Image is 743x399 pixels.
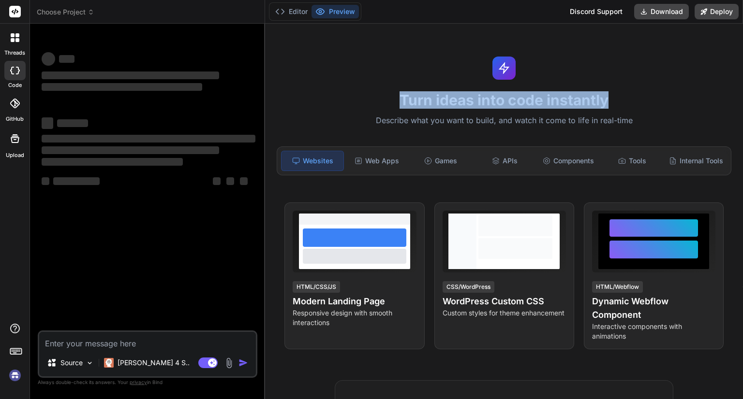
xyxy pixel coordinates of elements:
span: ‌ [59,55,74,63]
span: ‌ [42,146,219,154]
p: Interactive components with animations [592,322,715,341]
p: Always double-check its answers. Your in Bind [38,378,257,387]
span: privacy [130,379,147,385]
div: Websites [281,151,344,171]
h4: Dynamic Webflow Component [592,295,715,322]
h4: Modern Landing Page [293,295,416,308]
div: Internal Tools [665,151,727,171]
div: Games [410,151,472,171]
button: Download [634,4,689,19]
img: Pick Models [86,359,94,367]
img: attachment [223,357,235,369]
span: ‌ [42,177,49,185]
img: icon [238,358,248,368]
div: CSS/WordPress [443,281,494,293]
span: ‌ [213,177,221,185]
span: ‌ [57,119,88,127]
label: code [8,81,22,89]
div: APIs [474,151,535,171]
button: Editor [271,5,312,18]
span: ‌ [42,158,183,166]
label: threads [4,49,25,57]
span: ‌ [42,83,202,91]
div: HTML/Webflow [592,281,643,293]
span: ‌ [240,177,248,185]
p: Source [60,358,83,368]
p: [PERSON_NAME] 4 S.. [118,358,190,368]
span: ‌ [226,177,234,185]
span: ‌ [42,135,255,142]
label: Upload [6,151,24,159]
div: Web Apps [346,151,408,171]
p: Responsive design with smooth interactions [293,308,416,328]
img: signin [7,367,23,384]
p: Custom styles for theme enhancement [443,308,566,318]
img: Claude 4 Sonnet [104,358,114,368]
label: GitHub [6,115,24,123]
div: HTML/CSS/JS [293,281,340,293]
button: Deploy [695,4,739,19]
span: ‌ [42,71,219,79]
span: ‌ [53,177,100,185]
span: ‌ [42,117,53,129]
span: Choose Project [37,7,94,17]
div: Discord Support [564,4,628,19]
div: Components [537,151,599,171]
p: Describe what you want to build, and watch it come to life in real-time [271,114,737,127]
div: Tools [601,151,663,171]
button: Preview [312,5,359,18]
h4: WordPress Custom CSS [443,295,566,308]
h1: Turn ideas into code instantly [271,91,737,109]
span: ‌ [42,52,55,66]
